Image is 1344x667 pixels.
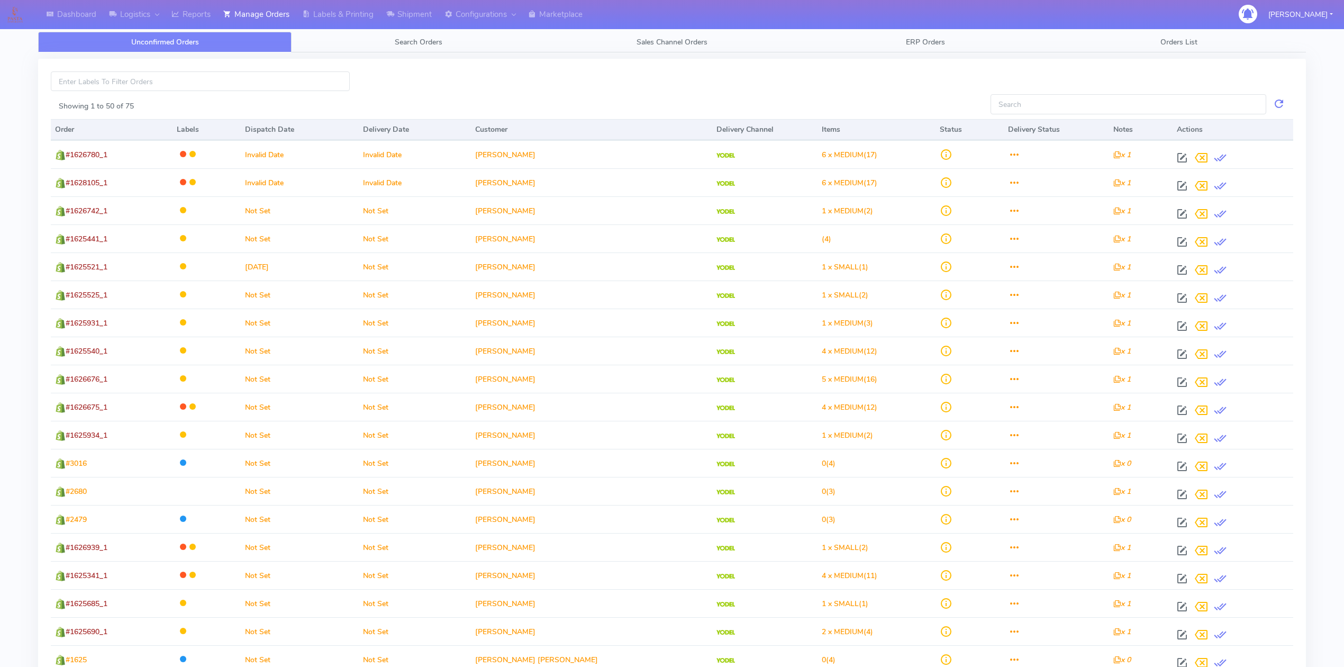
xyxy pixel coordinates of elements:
span: (4) [822,655,836,665]
td: Not Set [359,421,471,449]
button: [PERSON_NAME] [1260,4,1341,25]
th: Delivery Channel [712,119,818,140]
input: Search [991,94,1266,114]
img: Yodel [716,574,735,579]
td: Not Set [359,224,471,253]
td: [PERSON_NAME] [471,281,713,309]
i: x 1 [1113,150,1131,160]
span: 1 x MEDIUM [822,430,864,440]
td: [PERSON_NAME] [471,589,713,617]
i: x 1 [1113,402,1131,412]
i: x 1 [1113,290,1131,300]
span: #1625685_1 [66,599,107,609]
i: x 0 [1113,655,1131,665]
td: [PERSON_NAME] [471,253,713,281]
td: [PERSON_NAME] [471,449,713,477]
td: [PERSON_NAME] [471,365,713,393]
span: (2) [822,290,868,300]
td: Not Set [359,589,471,617]
span: (4) [822,234,831,244]
span: #1628105_1 [66,178,107,188]
img: Yodel [716,153,735,158]
th: Order [51,119,172,140]
td: Invalid Date [241,140,359,168]
span: #1625931_1 [66,318,107,328]
span: #1626742_1 [66,206,107,216]
span: (2) [822,430,873,440]
span: (12) [822,346,877,356]
img: Yodel [716,209,735,214]
td: Not Set [359,561,471,589]
img: Yodel [716,518,735,523]
td: Not Set [359,196,471,224]
span: (1) [822,262,868,272]
i: x 1 [1113,430,1131,440]
span: (3) [822,318,873,328]
i: x 1 [1113,318,1131,328]
td: [DATE] [241,253,359,281]
td: Not Set [359,477,471,505]
td: [PERSON_NAME] [471,421,713,449]
label: Showing 1 to 50 of 75 [59,101,134,112]
i: x 1 [1113,262,1131,272]
i: x 1 [1113,599,1131,609]
span: 0 [822,515,826,525]
i: x 1 [1113,178,1131,188]
span: #1626939_1 [66,543,107,553]
span: (2) [822,206,873,216]
span: #2479 [66,515,87,525]
td: Not Set [241,449,359,477]
td: [PERSON_NAME] [471,477,713,505]
th: Actions [1173,119,1293,140]
img: Yodel [716,349,735,355]
img: Yodel [716,602,735,607]
span: 6 x MEDIUM [822,150,864,160]
span: Orders List [1160,37,1197,47]
td: Not Set [359,533,471,561]
td: [PERSON_NAME] [471,617,713,645]
span: (3) [822,515,836,525]
td: Not Set [241,224,359,253]
td: Not Set [241,561,359,589]
span: (12) [822,402,877,412]
th: Dispatch Date [241,119,359,140]
td: Not Set [359,309,471,337]
img: Yodel [716,546,735,551]
td: [PERSON_NAME] [471,505,713,533]
td: Not Set [241,533,359,561]
td: Not Set [241,477,359,505]
td: Not Set [241,196,359,224]
span: 1 x SMALL [822,543,859,553]
img: Yodel [716,434,735,439]
span: (1) [822,599,868,609]
span: 1 x MEDIUM [822,206,864,216]
span: #1626780_1 [66,150,107,160]
img: Yodel [716,181,735,186]
i: x 1 [1113,486,1131,497]
span: #1625934_1 [66,430,107,440]
td: Not Set [359,449,471,477]
td: Not Set [241,393,359,421]
span: Sales Channel Orders [637,37,707,47]
th: Labels [172,119,241,140]
td: Not Set [359,617,471,645]
span: 1 x SMALL [822,599,859,609]
span: 5 x MEDIUM [822,374,864,384]
span: #1625690_1 [66,627,107,637]
span: (17) [822,150,877,160]
td: Invalid Date [359,168,471,196]
img: Yodel [716,462,735,467]
img: Yodel [716,630,735,635]
i: x 1 [1113,374,1131,384]
span: #1625441_1 [66,234,107,244]
img: Yodel [716,293,735,299]
td: Not Set [359,393,471,421]
span: Unconfirmed Orders [131,37,199,47]
th: Delivery Date [359,119,471,140]
td: Not Set [359,253,471,281]
td: Not Set [241,589,359,617]
td: Invalid Date [359,140,471,168]
i: x 1 [1113,627,1131,637]
span: Search Orders [395,37,442,47]
span: 2 x MEDIUM [822,627,864,637]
